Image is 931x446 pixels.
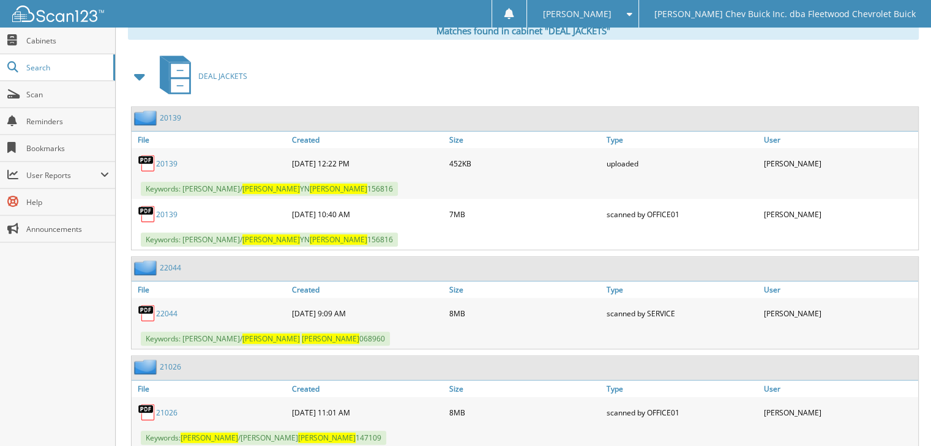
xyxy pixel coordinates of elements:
a: Type [604,132,761,148]
a: Size [446,132,604,148]
span: [PERSON_NAME] [242,333,300,344]
a: User [761,381,918,397]
img: folder2.png [134,110,160,125]
span: Announcements [26,224,109,234]
span: Reminders [26,116,109,127]
span: [PERSON_NAME] [542,10,611,18]
div: [PERSON_NAME] [761,202,918,226]
div: scanned by OFFICE01 [604,202,761,226]
div: 452KB [446,151,604,176]
a: 21026 [160,362,181,372]
a: File [132,132,289,148]
div: uploaded [604,151,761,176]
a: Size [446,381,604,397]
div: scanned by SERVICE [604,301,761,325]
div: 8MB [446,301,604,325]
span: [PERSON_NAME] [242,184,300,194]
span: [PERSON_NAME] [242,234,300,245]
img: PDF.png [138,205,156,223]
span: Keywords: [PERSON_NAME]/ YN 156816 [141,182,398,196]
div: [PERSON_NAME] [761,400,918,425]
span: Bookmarks [26,143,109,154]
a: Size [446,281,604,298]
a: 20139 [160,113,181,123]
img: PDF.png [138,154,156,173]
a: 22044 [156,308,178,319]
div: [PERSON_NAME] [761,151,918,176]
span: Help [26,197,109,207]
span: Keywords: [PERSON_NAME]/ YN 156816 [141,232,398,247]
a: Type [604,281,761,298]
img: PDF.png [138,304,156,322]
span: [PERSON_NAME] [310,184,367,194]
a: 22044 [160,262,181,273]
div: 8MB [446,400,604,425]
div: [DATE] 10:40 AM [289,202,446,226]
a: File [132,381,289,397]
a: Created [289,381,446,397]
div: scanned by OFFICE01 [604,400,761,425]
div: [PERSON_NAME] [761,301,918,325]
span: [PERSON_NAME] [310,234,367,245]
span: User Reports [26,170,100,180]
span: Keywords: /[PERSON_NAME] 147109 [141,431,386,445]
img: PDF.png [138,403,156,422]
div: [DATE] 9:09 AM [289,301,446,325]
a: File [132,281,289,298]
span: [PERSON_NAME] [298,433,356,443]
a: User [761,281,918,298]
span: DEAL JACKETS [198,71,247,81]
a: 20139 [156,158,178,169]
a: Type [604,381,761,397]
a: 20139 [156,209,178,220]
a: 21026 [156,407,178,418]
span: Scan [26,89,109,100]
a: DEAL JACKETS [152,52,247,100]
span: [PERSON_NAME] [302,333,359,344]
a: Created [289,281,446,298]
iframe: Chat Widget [870,387,931,446]
div: 7MB [446,202,604,226]
span: [PERSON_NAME] Chev Buick Inc. dba Fleetwood Chevrolet Buick [654,10,916,18]
img: folder2.png [134,359,160,374]
a: User [761,132,918,148]
a: Created [289,132,446,148]
img: folder2.png [134,260,160,275]
span: Keywords: [PERSON_NAME]/ 068960 [141,332,390,346]
div: Matches found in cabinet "DEAL JACKETS" [128,21,919,40]
span: Cabinets [26,35,109,46]
span: [PERSON_NAME] [181,433,238,443]
img: scan123-logo-white.svg [12,6,104,22]
span: Search [26,62,107,73]
div: [DATE] 12:22 PM [289,151,446,176]
div: [DATE] 11:01 AM [289,400,446,425]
